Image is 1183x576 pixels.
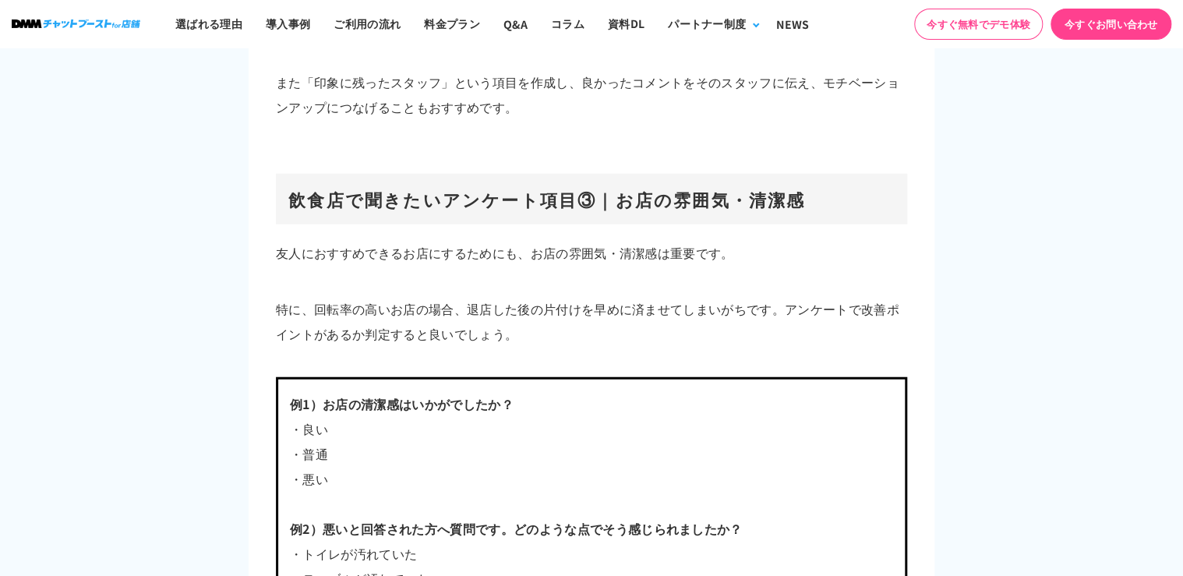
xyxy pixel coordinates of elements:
p: 友人におすすめできるお店にするためにも、お店の雰囲気・清潔感は重要です。 [276,240,907,265]
p: ・トイレが汚れていた [290,541,893,566]
p: また「印象に残ったスタッフ」という項目を作成し、良かったコメントをそのスタッフに伝え、モチベーションアップにつなげることもおすすめです。 [276,69,907,119]
a: 今すぐお問い合わせ [1051,9,1171,40]
p: 特に、回転率の高いお店の場合、退店した後の片付けを早めに済ませてしまいがちです。アンケートで改善ポイントがあるか判定すると良いでしょう。 [276,296,907,346]
p: ・悪い [290,466,893,516]
h3: 飲食店で聞きたいアンケート項目③｜お店の雰囲気・清潔感 [276,174,907,224]
p: ・良い [290,416,893,441]
img: ロゴ [12,19,140,28]
a: 今すぐ無料でデモ体験 [914,9,1043,40]
div: パートナー制度 [668,16,746,32]
b: 例1）お店の清潔感はいかがでしたか？ [290,394,514,413]
p: ・普通 [290,441,893,466]
b: 例2）悪いと回答された方へ質問です。どのような点でそう感じられましたか？ [290,519,743,538]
